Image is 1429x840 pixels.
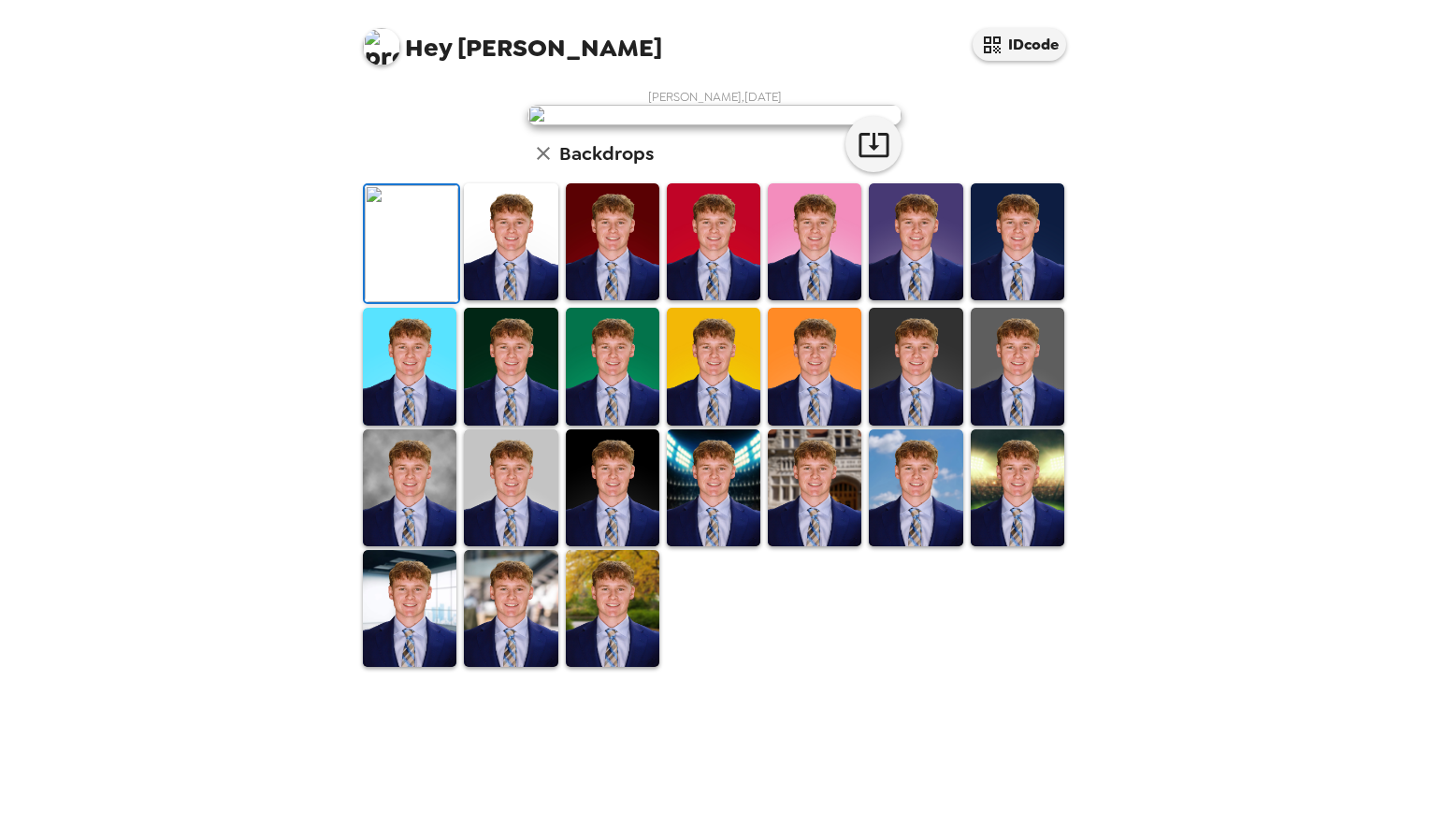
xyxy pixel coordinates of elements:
h6: Backdrops [559,138,654,168]
img: user [527,105,902,125]
img: Original [365,185,458,302]
img: profile pic [363,28,400,65]
span: Hey [405,31,452,65]
span: [PERSON_NAME] [363,19,662,61]
span: [PERSON_NAME] , [DATE] [648,89,782,105]
button: IDcode [973,28,1066,61]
